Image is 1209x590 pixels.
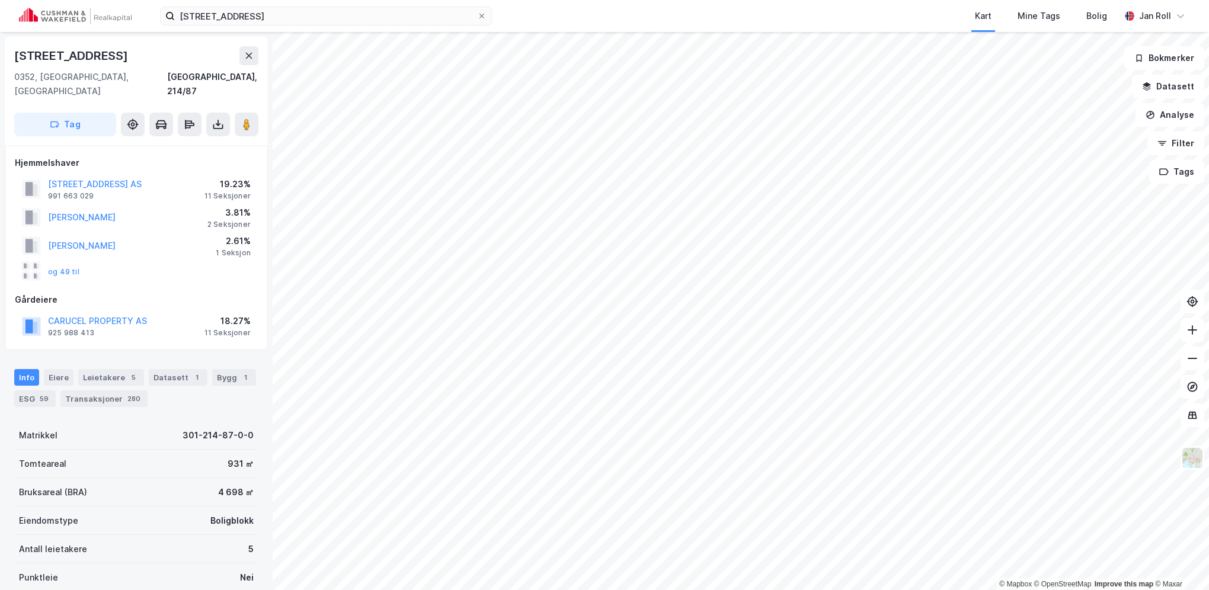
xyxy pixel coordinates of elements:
[228,457,254,471] div: 931 ㎡
[183,428,254,443] div: 301-214-87-0-0
[218,485,254,499] div: 4 698 ㎡
[19,485,87,499] div: Bruksareal (BRA)
[37,393,51,405] div: 59
[1181,447,1204,469] img: Z
[210,514,254,528] div: Boligblokk
[19,570,58,585] div: Punktleie
[14,113,116,136] button: Tag
[127,371,139,383] div: 5
[48,328,94,338] div: 925 988 413
[1149,160,1204,184] button: Tags
[175,7,477,25] input: Søk på adresse, matrikkel, gårdeiere, leietakere eller personer
[239,371,251,383] div: 1
[15,156,258,170] div: Hjemmelshaver
[19,542,87,556] div: Antall leietakere
[1139,9,1171,23] div: Jan Roll
[204,191,251,201] div: 11 Seksjoner
[48,191,94,201] div: 991 663 029
[44,369,73,386] div: Eiere
[1132,75,1204,98] button: Datasett
[216,234,251,248] div: 2.61%
[216,248,251,258] div: 1 Seksjon
[19,8,132,24] img: cushman-wakefield-realkapital-logo.202ea83816669bd177139c58696a8fa1.svg
[240,570,254,585] div: Nei
[1150,533,1209,590] iframe: Chat Widget
[207,206,251,220] div: 3.81%
[1124,46,1204,70] button: Bokmerker
[191,371,203,383] div: 1
[248,542,254,556] div: 5
[14,369,39,386] div: Info
[1147,132,1204,155] button: Filter
[167,70,258,98] div: [GEOGRAPHIC_DATA], 214/87
[14,46,130,65] div: [STREET_ADDRESS]
[1034,580,1092,588] a: OpenStreetMap
[999,580,1032,588] a: Mapbox
[15,293,258,307] div: Gårdeiere
[1136,103,1204,127] button: Analyse
[60,390,148,407] div: Transaksjoner
[19,428,57,443] div: Matrikkel
[78,369,144,386] div: Leietakere
[14,70,167,98] div: 0352, [GEOGRAPHIC_DATA], [GEOGRAPHIC_DATA]
[149,369,207,386] div: Datasett
[1150,533,1209,590] div: Kontrollprogram for chat
[19,514,78,528] div: Eiendomstype
[19,457,66,471] div: Tomteareal
[204,314,251,328] div: 18.27%
[1086,9,1107,23] div: Bolig
[975,9,991,23] div: Kart
[1095,580,1153,588] a: Improve this map
[212,369,256,386] div: Bygg
[1018,9,1060,23] div: Mine Tags
[125,393,143,405] div: 280
[204,328,251,338] div: 11 Seksjoner
[204,177,251,191] div: 19.23%
[14,390,56,407] div: ESG
[207,220,251,229] div: 2 Seksjoner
